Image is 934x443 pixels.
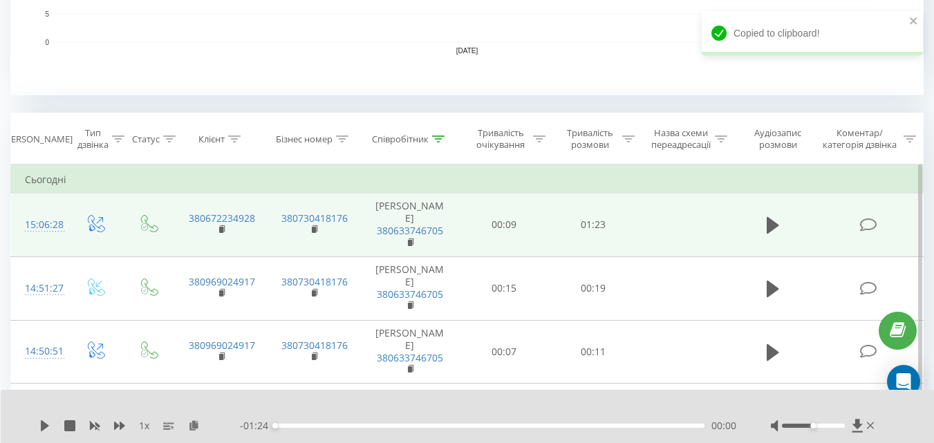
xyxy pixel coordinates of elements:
[189,339,255,352] a: 380969024917
[360,256,460,320] td: [PERSON_NAME]
[45,39,49,46] text: 0
[11,166,924,194] td: Сьогодні
[549,194,638,257] td: 01:23
[276,133,333,145] div: Бізнес номер
[240,419,275,433] span: - 01:24
[456,47,478,55] text: [DATE]
[377,224,443,237] a: 380633746705
[819,127,900,151] div: Коментар/категорія дзвінка
[887,365,920,398] div: Open Intercom Messenger
[281,275,348,288] a: 380730418176
[281,211,348,225] a: 380730418176
[377,351,443,364] a: 380633746705
[909,15,919,28] button: close
[272,423,278,428] div: Accessibility label
[711,419,736,433] span: 00:00
[810,423,816,428] div: Accessibility label
[189,211,255,225] a: 380672234928
[360,320,460,384] td: [PERSON_NAME]
[377,288,443,301] a: 380633746705
[460,256,549,320] td: 00:15
[360,194,460,257] td: [PERSON_NAME]
[549,256,638,320] td: 00:19
[460,320,549,384] td: 00:07
[189,275,255,288] a: 380969024917
[25,211,54,238] div: 15:06:28
[549,320,638,384] td: 00:11
[45,10,49,18] text: 5
[651,127,711,151] div: Назва схеми переадресації
[460,194,549,257] td: 00:09
[25,275,54,302] div: 14:51:27
[561,127,619,151] div: Тривалість розмови
[472,127,530,151] div: Тривалість очікування
[132,133,160,145] div: Статус
[702,11,923,55] div: Copied to clipboard!
[372,133,429,145] div: Співробітник
[198,133,225,145] div: Клієнт
[281,339,348,352] a: 380730418176
[77,127,109,151] div: Тип дзвінка
[3,133,73,145] div: [PERSON_NAME]
[139,419,149,433] span: 1 x
[25,338,54,365] div: 14:50:51
[743,127,813,151] div: Аудіозапис розмови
